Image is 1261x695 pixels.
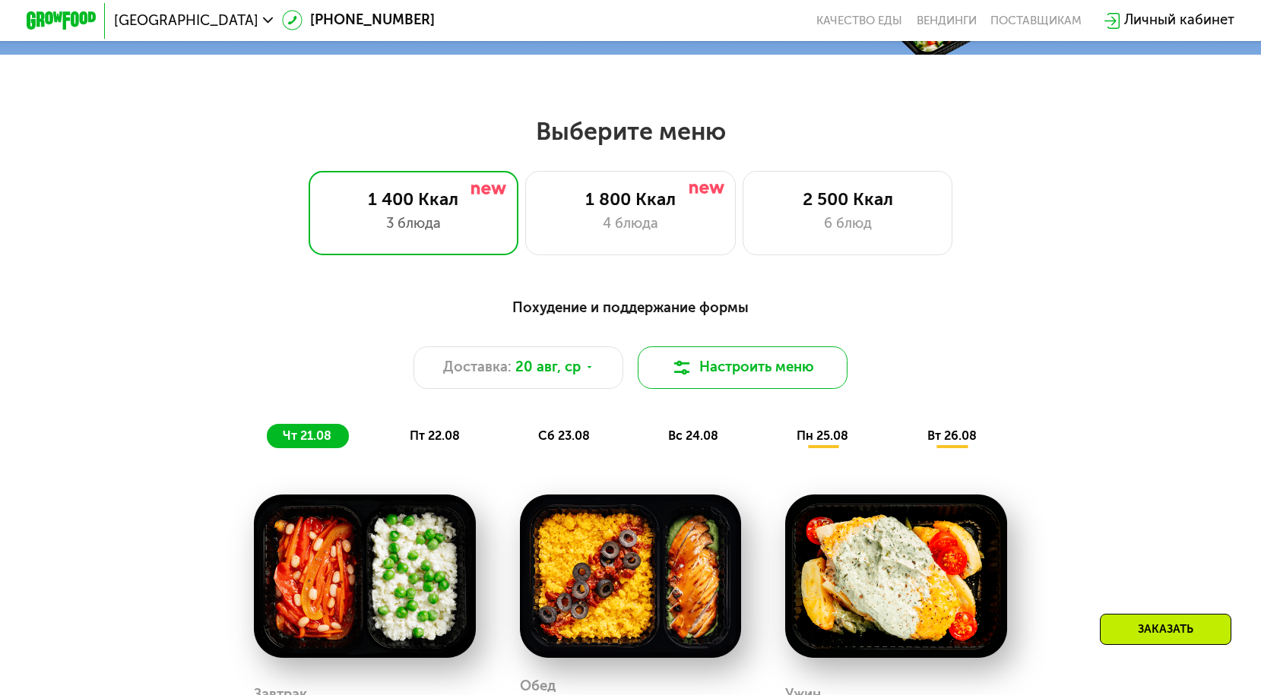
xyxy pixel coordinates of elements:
[917,14,977,27] a: Вендинги
[668,428,718,443] span: вс 24.08
[816,14,902,27] a: Качество еды
[443,357,512,378] span: Доставка:
[538,428,590,443] span: сб 23.08
[515,357,581,378] span: 20 авг, ср
[114,14,258,27] span: [GEOGRAPHIC_DATA]
[56,116,1206,147] h2: Выберите меню
[638,346,848,388] button: Настроить меню
[1124,10,1234,31] div: Личный кабинет
[797,428,848,443] span: пн 25.08
[927,428,977,443] span: вт 26.08
[543,189,717,210] div: 1 800 Ккал
[1100,614,1231,645] div: Заказать
[410,428,460,443] span: пт 22.08
[326,189,500,210] div: 1 400 Ккал
[283,428,331,443] span: чт 21.08
[761,213,934,235] div: 6 блюд
[326,213,500,235] div: 3 блюда
[761,189,934,210] div: 2 500 Ккал
[282,10,435,31] a: [PHONE_NUMBER]
[543,213,717,235] div: 4 блюда
[990,14,1082,27] div: поставщикам
[112,297,1149,319] div: Похудение и поддержание формы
